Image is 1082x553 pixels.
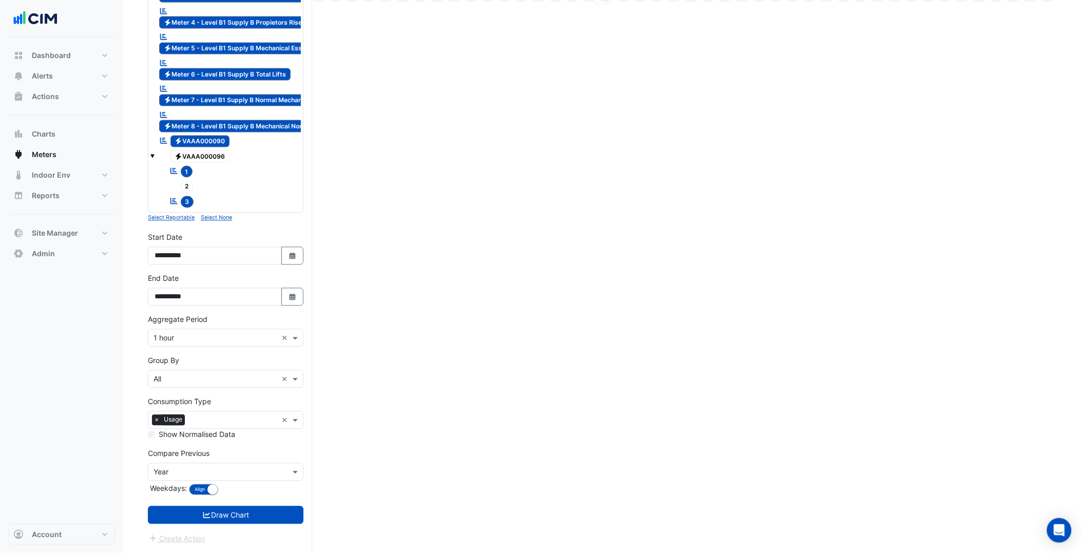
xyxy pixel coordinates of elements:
[201,213,232,222] button: Select None
[32,249,55,259] span: Admin
[159,33,168,42] fa-icon: Reportable
[175,152,182,160] fa-icon: Electricity
[32,170,70,180] span: Indoor Env
[152,415,161,425] span: ×
[8,165,115,185] button: Indoor Env
[32,50,71,61] span: Dashboard
[181,196,194,208] span: 3
[8,124,115,144] button: Charts
[8,144,115,165] button: Meters
[159,7,168,15] fa-icon: Reportable
[148,215,195,221] small: Select Reportable
[170,136,230,148] span: VAAA000090
[13,149,24,160] app-icon: Meters
[8,185,115,206] button: Reports
[181,166,193,178] span: 1
[13,71,24,81] app-icon: Alerts
[13,50,24,61] app-icon: Dashboard
[148,506,303,524] button: Draw Chart
[148,314,207,325] label: Aggregate Period
[164,70,172,78] fa-icon: Electricity
[32,190,60,201] span: Reports
[148,483,187,494] label: Weekdays:
[148,448,210,459] label: Compare Previous
[32,529,62,540] span: Account
[159,59,168,67] fa-icon: Reportable
[281,415,290,426] span: Clear
[164,97,172,104] fa-icon: Electricity
[161,415,185,425] span: Usage
[148,232,182,243] label: Start Date
[32,149,56,160] span: Meters
[169,197,179,206] fa-icon: Reportable
[13,170,24,180] app-icon: Indoor Env
[159,120,350,132] span: Meter 8 - Level B1 Supply B Mechanical Normal 1 MSB-2-1
[169,167,179,176] fa-icon: Reportable
[281,333,290,344] span: Clear
[170,150,230,163] span: VAAA000096
[148,355,179,366] label: Group By
[159,85,168,93] fa-icon: Reportable
[8,45,115,66] button: Dashboard
[13,249,24,259] app-icon: Admin
[164,18,172,26] fa-icon: Electricity
[12,8,59,29] img: Company Logo
[13,190,24,201] app-icon: Reports
[181,181,194,193] span: 2
[159,94,345,107] span: Meter 7 - Level B1 Supply B Normal Mechanical Services
[8,243,115,264] button: Admin
[159,68,291,81] span: Meter 6 - Level B1 Supply B Total Lifts
[148,273,179,284] label: End Date
[175,138,182,145] fa-icon: Electricity
[159,43,355,55] span: Meter 5 - Level B1 Supply B Mechanical Essential MSB-B1-1
[281,374,290,385] span: Clear
[32,129,55,139] span: Charts
[148,213,195,222] button: Select Reportable
[159,16,379,29] span: Meter 4 - Level B1 Supply B Propietors Riser Tower Levels 1, 3 to 10
[13,228,24,238] app-icon: Site Manager
[13,129,24,139] app-icon: Charts
[201,215,232,221] small: Select None
[32,71,53,81] span: Alerts
[8,524,115,545] button: Account
[159,429,235,440] label: Show Normalised Data
[8,66,115,86] button: Alerts
[32,228,78,238] span: Site Manager
[288,252,297,260] fa-icon: Select Date
[159,110,168,119] fa-icon: Reportable
[1047,518,1072,543] div: Open Intercom Messenger
[148,396,211,407] label: Consumption Type
[13,91,24,102] app-icon: Actions
[288,293,297,301] fa-icon: Select Date
[159,137,168,145] fa-icon: Reportable
[148,533,206,542] app-escalated-ticket-create-button: Please draw the charts first
[8,223,115,243] button: Site Manager
[164,45,172,52] fa-icon: Electricity
[8,86,115,107] button: Actions
[164,122,172,130] fa-icon: Electricity
[32,91,59,102] span: Actions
